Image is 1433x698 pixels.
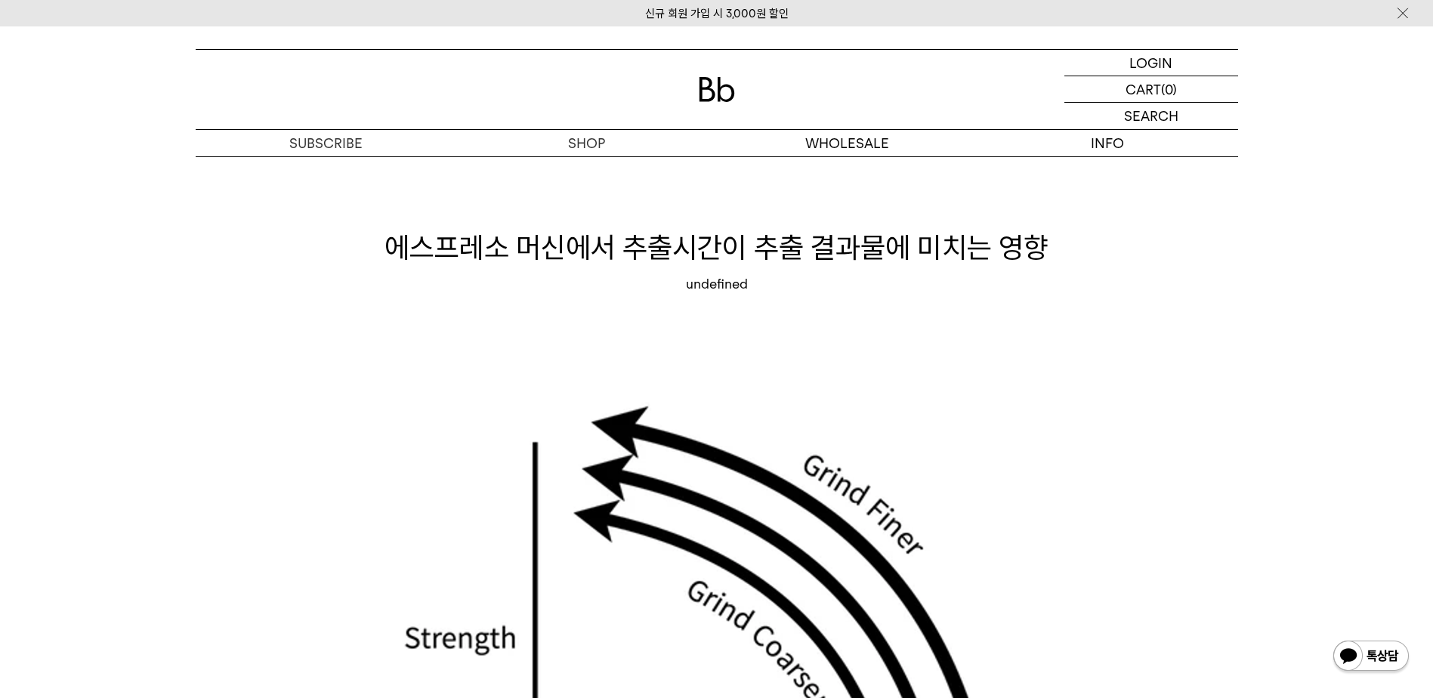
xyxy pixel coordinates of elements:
p: WHOLESALE [717,130,977,156]
img: 카카오톡 채널 1:1 채팅 버튼 [1332,639,1410,675]
a: SHOP [456,130,717,156]
p: SEARCH [1124,103,1178,129]
div: undefined [196,275,1238,293]
a: LOGIN [1064,50,1238,76]
p: LOGIN [1129,50,1172,76]
p: INFO [977,130,1238,156]
a: SUBSCRIBE [196,130,456,156]
p: CART [1126,76,1161,102]
img: 로고 [699,77,735,102]
p: (0) [1161,76,1177,102]
h1: 에스프레소 머신에서 추출시간이 추출 결과물에 미치는 영향 [196,227,1238,267]
a: 신규 회원 가입 시 3,000원 할인 [645,7,789,20]
a: CART (0) [1064,76,1238,103]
